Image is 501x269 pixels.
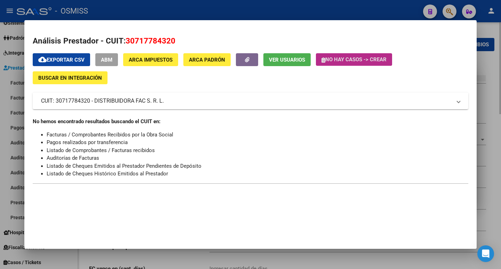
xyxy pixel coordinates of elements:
[477,245,494,262] div: Open Intercom Messenger
[38,55,47,64] mat-icon: cloud_download
[33,53,90,66] button: Exportar CSV
[47,139,468,147] li: Pagos realizados por transferencia
[183,53,231,66] button: ARCA Padrón
[47,147,468,155] li: Listado de Comprobantes / Facturas recibidos
[47,154,468,162] li: Auditorías de Facturas
[41,97,452,105] mat-panel-title: CUIT: 30717784320 - DISTRIBUIDORA FAC S. R. L.
[129,57,173,63] span: ARCA Impuestos
[33,93,468,109] mat-expansion-panel-header: CUIT: 30717784320 - DISTRIBUIDORA FAC S. R. L.
[33,71,108,84] button: Buscar en Integración
[95,53,118,66] button: ABM
[321,56,387,63] span: No hay casos -> Crear
[189,57,225,63] span: ARCA Padrón
[263,53,311,66] button: Ver Usuarios
[47,170,468,178] li: Listado de Cheques Histórico Emitidos al Prestador
[101,57,112,63] span: ABM
[33,118,160,125] strong: No hemos encontrado resultados buscando el CUIT en:
[47,131,468,139] li: Facturas / Comprobantes Recibidos por la Obra Social
[269,57,305,63] span: Ver Usuarios
[123,53,178,66] button: ARCA Impuestos
[316,53,392,66] button: No hay casos -> Crear
[126,36,175,45] span: 30717784320
[38,57,85,63] span: Exportar CSV
[33,35,468,47] h2: Análisis Prestador - CUIT:
[47,162,468,170] li: Listado de Cheques Emitidos al Prestador Pendientes de Depósito
[38,75,102,81] span: Buscar en Integración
